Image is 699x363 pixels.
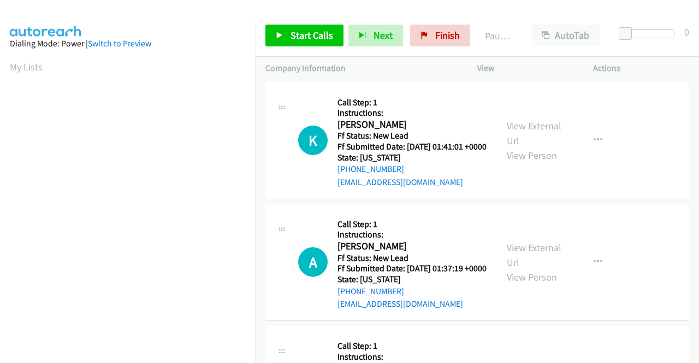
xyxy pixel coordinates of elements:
[337,118,483,131] h2: [PERSON_NAME]
[337,108,487,118] h5: Instructions:
[337,253,487,264] h5: Ff Status: New Lead
[337,164,404,174] a: [PHONE_NUMBER]
[410,25,470,46] a: Finish
[684,25,689,39] div: 0
[298,126,328,155] h1: K
[298,126,328,155] div: The call is yet to be attempted
[337,141,487,152] h5: Ff Submitted Date: [DATE] 01:41:01 +0000
[265,62,458,75] p: Company Information
[348,25,403,46] button: Next
[337,352,487,362] h5: Instructions:
[337,97,487,108] h5: Call Step: 1
[337,219,487,230] h5: Call Step: 1
[291,29,333,41] span: Start Calls
[10,61,43,73] a: My Lists
[337,152,487,163] h5: State: [US_STATE]
[337,263,487,274] h5: Ff Submitted Date: [DATE] 01:37:19 +0000
[337,286,404,296] a: [PHONE_NUMBER]
[507,149,557,162] a: View Person
[532,25,600,46] button: AutoTab
[337,299,463,309] a: [EMAIL_ADDRESS][DOMAIN_NAME]
[593,62,689,75] p: Actions
[88,38,151,49] a: Switch to Preview
[337,130,487,141] h5: Ff Status: New Lead
[337,341,487,352] h5: Call Step: 1
[337,177,463,187] a: [EMAIL_ADDRESS][DOMAIN_NAME]
[337,229,487,240] h5: Instructions:
[507,120,561,147] a: View External Url
[624,29,674,38] div: Delay between calls (in seconds)
[485,28,512,43] p: Paused
[435,29,460,41] span: Finish
[10,37,246,50] div: Dialing Mode: Power |
[298,247,328,277] div: The call is yet to be attempted
[507,241,561,269] a: View External Url
[265,25,343,46] a: Start Calls
[477,62,573,75] p: View
[374,29,393,41] span: Next
[507,271,557,283] a: View Person
[298,247,328,277] h1: A
[337,240,483,253] h2: [PERSON_NAME]
[337,274,487,285] h5: State: [US_STATE]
